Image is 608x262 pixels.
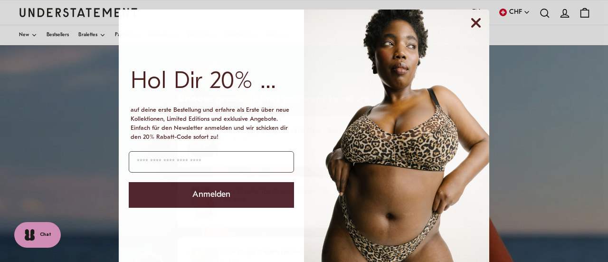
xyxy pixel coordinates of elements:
[466,13,485,32] button: Close dialog
[131,125,288,140] span: Einfach für den Newsletter anmelden und wir schicken dir den 20% Rabatt-Code sofort zu!
[129,151,294,173] input: Enter your email address
[131,70,276,94] span: Hol Dir 20% ...
[129,182,294,208] button: Anmelden
[131,107,289,122] span: auf deine erste Bestellung und erfahre als Erste über neue Kollektionen, Limited Editions und exk...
